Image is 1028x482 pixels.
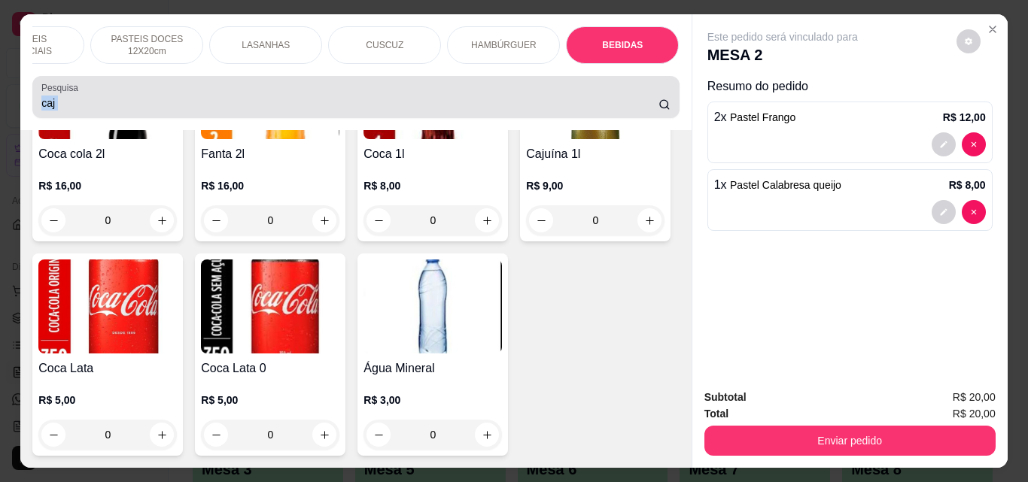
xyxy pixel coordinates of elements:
p: BEBIDAS [602,39,643,51]
strong: Subtotal [704,391,747,403]
p: HAMBÚRGUER [471,39,537,51]
button: increase-product-quantity [475,423,499,447]
button: decrease-product-quantity [932,200,956,224]
strong: Total [704,408,728,420]
button: decrease-product-quantity [204,423,228,447]
h4: Coca Lata [38,359,177,377]
input: Pesquisa [41,95,658,111]
button: decrease-product-quantity [957,29,981,53]
button: Enviar pedido [704,426,996,456]
p: R$ 16,00 [201,178,339,193]
h4: Água Mineral [363,359,502,377]
h4: Coca Lata 0 [201,359,339,377]
p: R$ 8,00 [949,177,986,192]
button: decrease-product-quantity [366,208,391,232]
p: R$ 3,00 [363,393,502,408]
h4: Coca cola 2l [38,145,177,163]
h4: Fanta 2l [201,145,339,163]
img: product-image [363,259,502,353]
img: product-image [38,259,177,353]
label: Pesquisa [41,81,84,94]
h4: Cajuína 1l [526,145,665,163]
img: product-image [201,259,339,353]
p: CUSCUZ [366,39,403,51]
h4: Coca 1l [363,145,502,163]
button: increase-product-quantity [475,208,499,232]
button: decrease-product-quantity [41,423,65,447]
p: PASTEIS DOCES 12X20cm [103,33,190,57]
p: 1 x [714,176,841,194]
p: R$ 5,00 [201,393,339,408]
p: R$ 5,00 [38,393,177,408]
p: R$ 16,00 [38,178,177,193]
p: R$ 12,00 [943,110,986,125]
button: increase-product-quantity [312,208,336,232]
p: 2 x [714,108,796,126]
p: MESA 2 [707,44,858,65]
span: R$ 20,00 [953,389,996,405]
button: increase-product-quantity [312,423,336,447]
button: increase-product-quantity [150,208,174,232]
button: decrease-product-quantity [41,208,65,232]
button: decrease-product-quantity [962,200,986,224]
p: LASANHAS [242,39,290,51]
button: increase-product-quantity [150,423,174,447]
button: decrease-product-quantity [932,132,956,156]
button: decrease-product-quantity [366,423,391,447]
button: Close [981,17,1005,41]
button: decrease-product-quantity [204,208,228,232]
p: Este pedido será vinculado para [707,29,858,44]
span: Pastel Calabresa queijo [730,179,841,191]
span: Pastel Frango [730,111,795,123]
p: Resumo do pedido [707,77,993,95]
p: R$ 9,00 [526,178,665,193]
span: R$ 20,00 [953,405,996,422]
button: decrease-product-quantity [962,132,986,156]
button: decrease-product-quantity [529,208,553,232]
button: increase-product-quantity [637,208,662,232]
p: R$ 8,00 [363,178,502,193]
